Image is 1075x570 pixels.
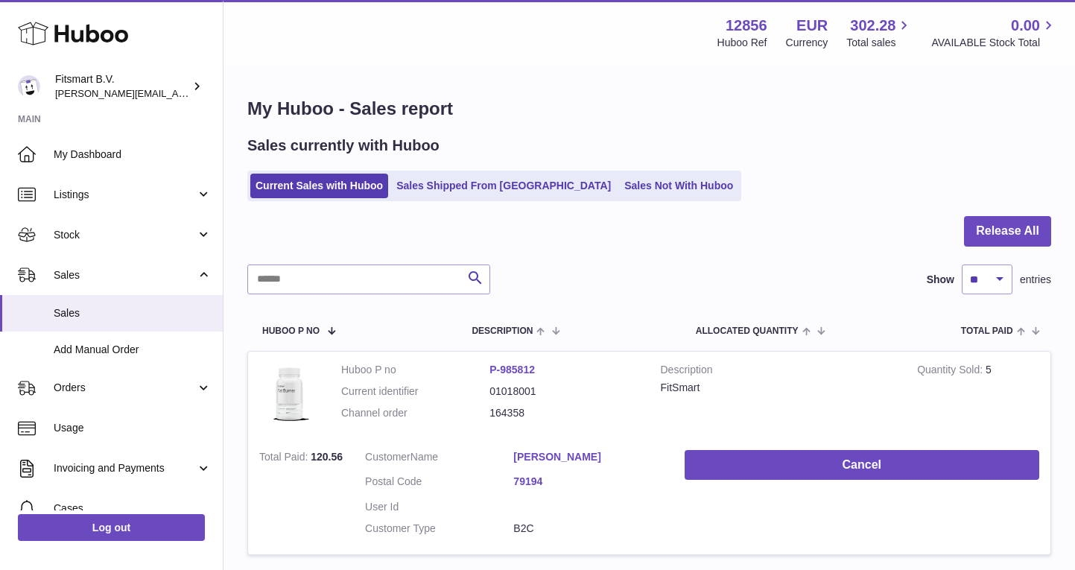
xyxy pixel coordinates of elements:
[917,364,986,379] strong: Quantity Sold
[18,75,40,98] img: jonathan@leaderoo.com
[961,326,1013,336] span: Total paid
[391,174,616,198] a: Sales Shipped From [GEOGRAPHIC_DATA]
[54,306,212,320] span: Sales
[341,384,489,399] dt: Current identifier
[311,451,343,463] span: 120.56
[247,97,1051,121] h1: My Huboo - Sales report
[850,16,895,36] span: 302.28
[55,72,189,101] div: Fitsmart B.V.
[250,174,388,198] a: Current Sales with Huboo
[661,381,895,395] div: FitSmart
[259,451,311,466] strong: Total Paid
[685,450,1039,481] button: Cancel
[489,384,638,399] dd: 01018001
[365,451,410,463] span: Customer
[513,522,662,536] dd: B2C
[931,16,1057,50] a: 0.00 AVAILABLE Stock Total
[54,461,196,475] span: Invoicing and Payments
[54,148,212,162] span: My Dashboard
[931,36,1057,50] span: AVAILABLE Stock Total
[1020,273,1051,287] span: entries
[796,16,828,36] strong: EUR
[964,216,1051,247] button: Release All
[786,36,828,50] div: Currency
[55,87,299,99] span: [PERSON_NAME][EMAIL_ADDRESS][DOMAIN_NAME]
[696,326,799,336] span: ALLOCATED Quantity
[247,136,440,156] h2: Sales currently with Huboo
[365,450,513,468] dt: Name
[54,421,212,435] span: Usage
[619,174,738,198] a: Sales Not With Huboo
[54,188,196,202] span: Listings
[1011,16,1040,36] span: 0.00
[846,36,913,50] span: Total sales
[259,363,319,422] img: 1716287804.png
[927,273,954,287] label: Show
[846,16,913,50] a: 302.28 Total sales
[365,475,513,493] dt: Postal Code
[489,406,638,420] dd: 164358
[906,352,1050,439] td: 5
[489,364,535,376] a: P-985812
[341,363,489,377] dt: Huboo P no
[365,522,513,536] dt: Customer Type
[661,363,895,381] strong: Description
[54,381,196,395] span: Orders
[54,268,196,282] span: Sales
[18,514,205,541] a: Log out
[513,475,662,489] a: 79194
[54,343,212,357] span: Add Manual Order
[365,500,513,514] dt: User Id
[726,16,767,36] strong: 12856
[341,406,489,420] dt: Channel order
[54,228,196,242] span: Stock
[472,326,533,336] span: Description
[513,450,662,464] a: [PERSON_NAME]
[54,501,212,516] span: Cases
[262,326,320,336] span: Huboo P no
[717,36,767,50] div: Huboo Ref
